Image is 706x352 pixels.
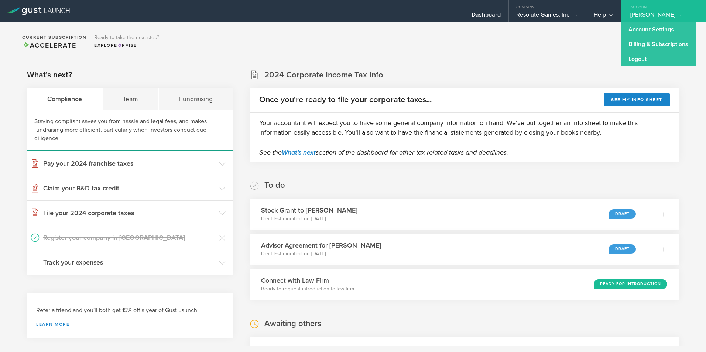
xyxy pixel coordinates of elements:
[264,180,285,191] h2: To do
[261,250,381,258] p: Draft last modified on [DATE]
[90,30,163,52] div: Ready to take the next step?ExploreRaise
[94,42,159,49] div: Explore
[250,269,679,300] div: Connect with Law FirmReady to request introduction to law firmReady for Introduction
[27,88,103,110] div: Compliance
[43,208,215,218] h3: File your 2024 corporate taxes
[43,233,215,242] h3: Register your company in [GEOGRAPHIC_DATA]
[259,94,432,105] h2: Once you're ready to file your corporate taxes...
[43,183,215,193] h3: Claim your R&D tax credit
[261,241,381,250] h3: Advisor Agreement for [PERSON_NAME]
[94,35,159,40] h3: Ready to take the next step?
[609,209,636,219] div: Draft
[43,159,215,168] h3: Pay your 2024 franchise taxes
[609,244,636,254] div: Draft
[27,70,72,80] h2: What's next?
[282,148,316,156] a: What's next
[264,318,321,329] h2: Awaiting others
[36,306,224,315] h3: Refer a friend and you'll both get 15% off a year of Gust Launch.
[159,88,233,110] div: Fundraising
[264,70,383,80] h2: 2024 Corporate Income Tax Info
[604,93,670,106] button: See my info sheet
[259,118,670,137] p: Your accountant will expect you to have some general company information on hand. We've put toget...
[630,11,693,22] div: [PERSON_NAME]
[516,11,579,22] div: Resolute Games, Inc.
[594,11,613,22] div: Help
[669,317,706,352] iframe: Chat Widget
[594,279,667,289] div: Ready for Introduction
[261,215,357,222] p: Draft last modified on [DATE]
[250,234,648,265] div: Advisor Agreement for [PERSON_NAME]Draft last modified on [DATE]Draft
[250,199,648,230] div: Stock Grant to [PERSON_NAME]Draft last modified on [DATE]Draft
[261,276,354,285] h3: Connect with Law Firm
[27,110,233,151] div: Staying compliant saves you from hassle and legal fees, and makes fundraising more efficient, par...
[261,206,357,215] h3: Stock Grant to [PERSON_NAME]
[472,11,501,22] div: Dashboard
[103,88,159,110] div: Team
[22,41,76,49] span: Accelerate
[259,148,508,156] em: See the section of the dashboard for other tax related tasks and deadlines.
[261,285,354,293] p: Ready to request introduction to law firm
[43,258,215,267] h3: Track your expenses
[117,43,137,48] span: Raise
[36,322,224,327] a: Learn more
[22,35,86,39] h2: Current Subscription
